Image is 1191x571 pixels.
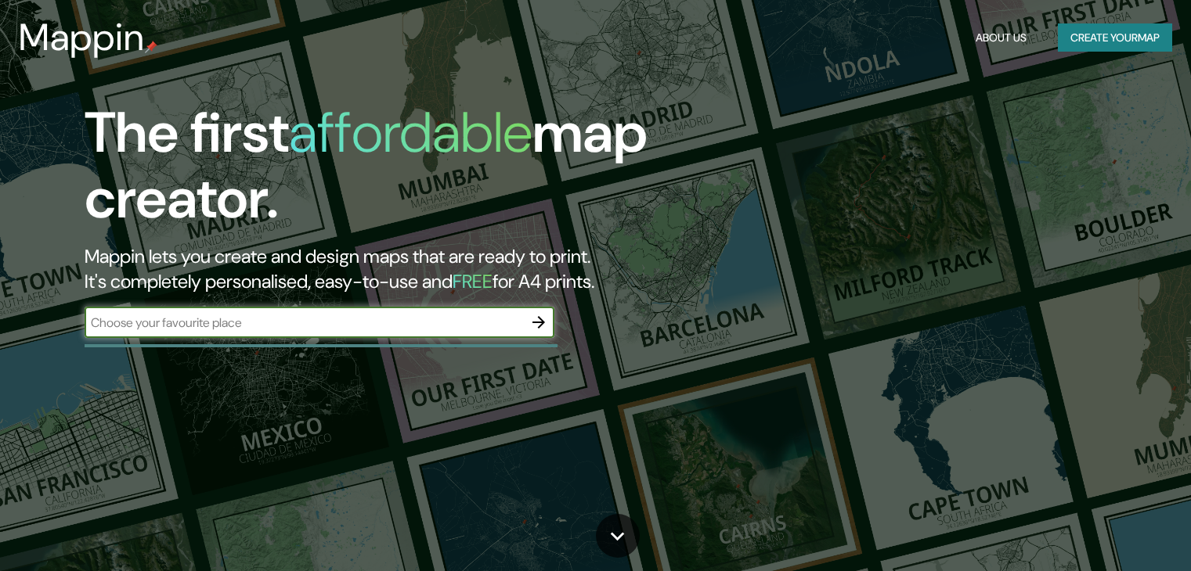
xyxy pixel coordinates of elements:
h1: affordable [289,96,532,169]
h3: Mappin [19,16,145,59]
h5: FREE [453,269,493,293]
button: About Us [969,23,1033,52]
h2: Mappin lets you create and design maps that are ready to print. It's completely personalised, eas... [85,244,680,294]
img: mappin-pin [145,41,157,53]
h1: The first map creator. [85,100,680,244]
input: Choose your favourite place [85,314,523,332]
button: Create yourmap [1058,23,1172,52]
